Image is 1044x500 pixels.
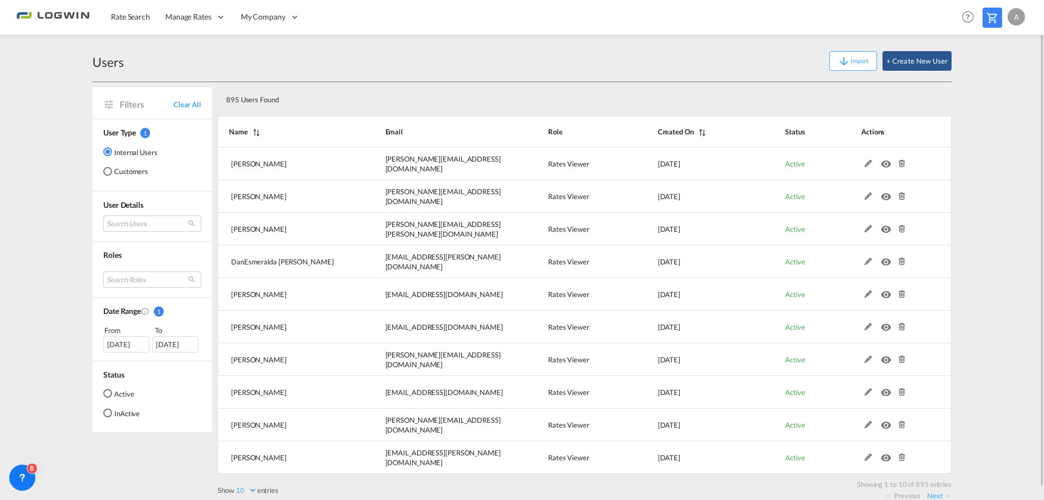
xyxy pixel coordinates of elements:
[217,180,358,213] td: Julien Pelesic
[103,388,140,399] md-radio-button: Active
[103,200,144,209] span: User Details
[658,257,680,266] span: [DATE]
[521,213,631,245] td: Rates Viewer
[658,421,680,429] span: [DATE]
[141,307,150,316] md-icon: Created On
[631,180,759,213] td: 2025-10-02
[658,192,680,201] span: [DATE]
[881,288,895,295] md-icon: icon-eye
[881,353,895,361] md-icon: icon-eye
[631,245,759,278] td: 2025-09-24
[1008,8,1025,26] div: A
[837,55,850,68] md-icon: icon-arrow-down
[959,8,983,27] div: Help
[217,311,358,343] td: Dwi Syahrani
[631,311,759,343] td: 2025-09-22
[881,320,895,328] md-icon: icon-eye
[231,388,287,397] span: [PERSON_NAME]
[223,474,952,489] div: Showing 1 to 10 of 895 entries
[758,116,834,147] th: Status
[658,159,680,168] span: [DATE]
[217,116,358,147] th: Name
[521,343,631,376] td: Rates Viewer
[631,116,759,147] th: Created On
[217,441,358,474] td: Kamila Dawidowicz
[658,355,680,364] span: [DATE]
[631,147,759,180] td: 2025-10-02
[521,180,631,213] td: Rates Viewer
[231,159,287,168] span: [PERSON_NAME]
[386,448,501,467] span: [EMAIL_ADDRESS][PERSON_NAME][DOMAIN_NAME]
[785,192,805,201] span: Active
[120,98,173,110] span: Filters
[548,290,589,299] span: Rates Viewer
[103,325,151,336] div: From
[658,323,680,331] span: [DATE]
[103,370,124,379] span: Status
[217,343,358,376] td: Ayu Primoharjo
[785,323,805,331] span: Active
[358,147,521,180] td: natalia.bitrovic@logwin-logistics.com
[521,409,631,441] td: Rates Viewer
[358,245,521,278] td: danesmeralda.deleon@logwin-logistics.com
[103,250,122,260] span: Roles
[103,325,201,352] span: From To [DATE][DATE]
[16,5,90,29] img: bc73a0e0d8c111efacd525e4c8ad7d32.png
[386,350,501,369] span: [PERSON_NAME][EMAIL_ADDRESS][DOMAIN_NAME]
[631,409,759,441] td: 2025-09-12
[386,187,501,206] span: [PERSON_NAME][EMAIL_ADDRESS][DOMAIN_NAME]
[358,116,521,147] th: Email
[548,355,589,364] span: Rates Viewer
[631,343,759,376] td: 2025-09-22
[231,355,287,364] span: [PERSON_NAME]
[241,11,285,22] span: My Company
[358,278,521,311] td: winalyn.antonio@logwin-logistics.com
[521,147,631,180] td: Rates Viewer
[386,388,503,397] span: [EMAIL_ADDRESS][DOMAIN_NAME]
[152,336,198,353] div: [DATE]
[658,225,680,233] span: [DATE]
[785,257,805,266] span: Active
[103,128,136,137] span: User Type
[785,290,805,299] span: Active
[154,306,164,317] span: 1
[785,355,805,364] span: Active
[173,100,201,109] span: Clear All
[881,386,895,393] md-icon: icon-eye
[386,252,501,271] span: [EMAIL_ADDRESS][PERSON_NAME][DOMAIN_NAME]
[234,486,257,495] select: Showentries
[231,290,287,299] span: [PERSON_NAME]
[140,128,150,138] span: 1
[154,325,202,336] div: To
[358,441,521,474] td: kamila.dawidowicz@logwin-logistics.com
[231,323,287,331] span: [PERSON_NAME]
[386,155,501,173] span: [PERSON_NAME][EMAIL_ADDRESS][DOMAIN_NAME]
[521,278,631,311] td: Rates Viewer
[959,8,977,26] span: Help
[548,421,589,429] span: Rates Viewer
[548,159,589,168] span: Rates Viewer
[386,290,503,299] span: [EMAIL_ADDRESS][DOMAIN_NAME]
[521,116,631,147] th: Role
[881,223,895,230] md-icon: icon-eye
[548,192,589,201] span: Rates Viewer
[521,311,631,343] td: Rates Viewer
[358,180,521,213] td: julien.pelesic@logwin-logistics.com
[548,257,589,266] span: Rates Viewer
[881,418,895,426] md-icon: icon-eye
[217,485,278,495] label: Show entries
[548,388,589,397] span: Rates Viewer
[829,51,877,71] button: icon-arrow-downImport
[881,255,895,263] md-icon: icon-eye
[881,157,895,165] md-icon: icon-eye
[834,116,952,147] th: Actions
[785,421,805,429] span: Active
[103,306,141,316] span: Date Range
[358,409,521,441] td: asela.fallahilah@logwin-logistics.com
[658,388,680,397] span: [DATE]
[658,290,680,299] span: [DATE]
[881,190,895,197] md-icon: icon-eye
[103,336,150,353] div: [DATE]
[231,453,287,462] span: [PERSON_NAME]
